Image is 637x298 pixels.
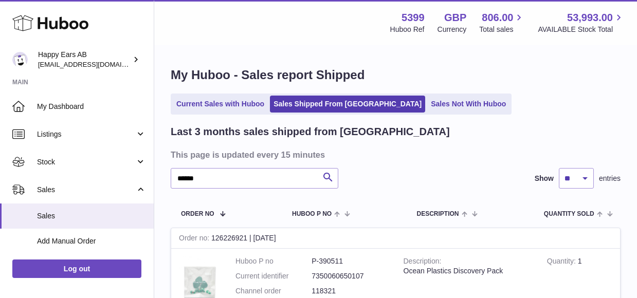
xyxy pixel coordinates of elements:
span: [EMAIL_ADDRESS][DOMAIN_NAME] [38,60,151,68]
span: Quantity Sold [544,211,594,217]
span: 53,993.00 [567,11,613,25]
h2: Last 3 months sales shipped from [GEOGRAPHIC_DATA] [171,125,450,139]
dd: 7350060650107 [312,271,388,281]
dt: Huboo P no [235,256,312,266]
span: Sales [37,185,135,195]
span: Huboo P no [292,211,332,217]
span: Description [416,211,459,217]
strong: Quantity [547,257,578,268]
strong: GBP [444,11,466,25]
div: Currency [438,25,467,34]
span: Sales [37,211,146,221]
span: entries [599,174,621,183]
strong: Description [404,257,442,268]
dd: P-390511 [312,256,388,266]
label: Show [535,174,554,183]
span: Order No [181,211,214,217]
a: Current Sales with Huboo [173,96,268,113]
div: 126226921 | [DATE] [171,228,620,249]
img: 3pl@happyearsearplugs.com [12,52,28,67]
a: 53,993.00 AVAILABLE Stock Total [538,11,625,34]
span: 806.00 [482,11,513,25]
dt: Channel order [235,286,312,296]
dt: Current identifier [235,271,312,281]
span: Add Manual Order [37,236,146,246]
strong: Order no [179,234,211,245]
strong: 5399 [402,11,425,25]
a: Log out [12,259,141,278]
span: Listings [37,129,135,139]
h3: This page is updated every 15 minutes [171,149,618,160]
span: My Dashboard [37,102,146,111]
dd: 118321 [312,286,388,296]
div: Ocean Plastics Discovery Pack [404,266,532,276]
span: Stock [37,157,135,167]
div: Huboo Ref [390,25,425,34]
a: 806.00 Total sales [479,11,525,34]
a: Sales Not With Huboo [427,96,509,113]
a: Sales Shipped From [GEOGRAPHIC_DATA] [270,96,425,113]
span: Total sales [479,25,525,34]
div: Happy Ears AB [38,50,131,69]
span: AVAILABLE Stock Total [538,25,625,34]
h1: My Huboo - Sales report Shipped [171,67,621,83]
